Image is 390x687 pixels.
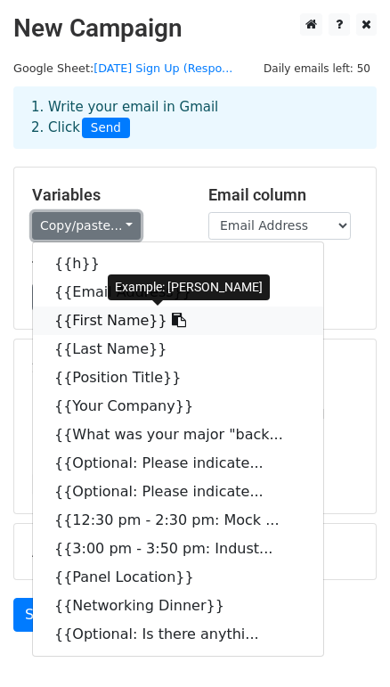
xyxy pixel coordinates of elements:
a: {{Optional: Please indicate... [33,449,323,478]
a: {{Optional: Please indicate... [33,478,323,506]
a: {{Email Address}} [33,278,323,307]
span: Send [82,118,130,139]
a: Send [13,598,72,632]
a: [DATE] Sign Up (Respo... [93,61,232,75]
a: {{3:00 pm - 3:50 pm: Indust... [33,535,323,563]
div: 1. Write your email in Gmail 2. Click [18,97,372,138]
span: Daily emails left: 50 [257,59,377,78]
div: Example: [PERSON_NAME] [108,274,270,300]
a: {{Last Name}} [33,335,323,364]
small: Google Sheet: [13,61,232,75]
h2: New Campaign [13,13,377,44]
a: {{First Name}} [33,307,323,335]
a: {{12:30 pm - 2:30 pm: Mock ... [33,506,323,535]
iframe: Chat Widget [301,601,390,687]
a: {{Panel Location}} [33,563,323,592]
a: {{Position Title}} [33,364,323,392]
a: Daily emails left: 50 [257,61,377,75]
a: {{h}} [33,249,323,278]
h5: Email column [208,185,358,205]
a: {{Networking Dinner}} [33,592,323,620]
a: {{Your Company}} [33,392,323,421]
a: Copy/paste... [32,212,141,240]
a: {{Optional: Is there anythi... [33,620,323,649]
h5: Variables [32,185,182,205]
a: {{What was your major "back... [33,421,323,449]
